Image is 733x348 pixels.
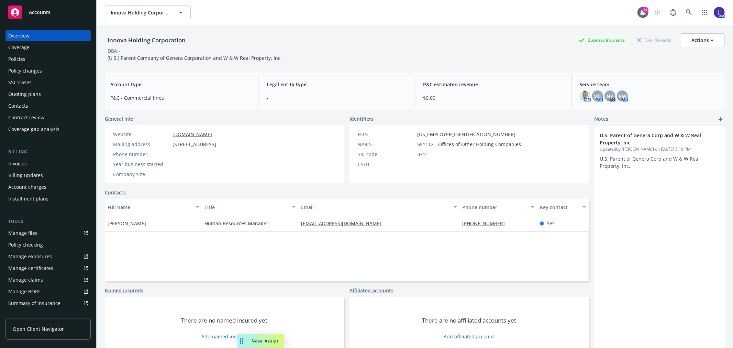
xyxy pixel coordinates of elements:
[267,94,406,101] span: -
[173,131,212,138] a: [DOMAIN_NAME]
[105,115,134,122] span: General info
[202,199,299,215] button: Title
[8,65,42,76] div: Policy changes
[666,6,680,19] a: Report a Bug
[298,199,459,215] button: Email
[5,124,91,135] a: Coverage gap analysis
[105,287,143,294] a: Named insureds
[423,81,563,88] span: P&C estimated revenue
[537,199,589,215] button: Key contact
[5,228,91,239] a: Manage files
[8,193,48,204] div: Installment plans
[267,81,406,88] span: Legal entity type
[110,94,250,101] span: P&C - Commercial lines
[301,220,387,227] a: [EMAIL_ADDRESS][DOMAIN_NAME]
[5,158,91,169] a: Invoices
[691,34,713,47] div: Actions
[181,316,268,325] span: There are no named insured yet
[301,204,449,211] div: Email
[113,131,170,138] div: Website
[680,33,725,47] button: Actions
[5,30,91,41] a: Overview
[580,90,591,101] img: photo
[651,6,664,19] a: Start snowing
[237,334,246,348] div: Drag to move
[698,6,712,19] a: Switch app
[8,228,37,239] div: Manage files
[463,220,511,227] a: [PHONE_NUMBER]
[422,316,516,325] span: There are no affiliated accounts yet
[417,161,419,168] span: -
[600,155,701,169] span: U.S. Parent of Genera Corp and W & W Real Property, Inc.
[108,220,146,227] span: [PERSON_NAME]
[5,193,91,204] a: Installment plans
[8,77,32,88] div: SSC Cases
[5,239,91,250] a: Policy checking
[463,204,527,211] div: Phone number
[8,42,30,53] div: Coverage
[204,204,288,211] div: Title
[444,333,495,340] a: Add affiliated account
[108,204,191,211] div: Full name
[5,274,91,285] a: Manage claims
[5,3,91,22] a: Accounts
[113,151,170,158] div: Phone number
[600,146,719,152] span: Updated by [PERSON_NAME] on [DATE] 5:16 PM
[714,7,725,18] img: photo
[113,141,170,148] div: Mailing address
[5,149,91,155] div: Billing
[5,182,91,193] a: Account charges
[8,286,41,297] div: Manage BORs
[717,115,725,123] a: add
[358,161,414,168] div: CSLB
[358,141,414,148] div: NAICS
[417,141,521,148] span: 551112 - Offices of Other Holding Companies
[113,161,170,168] div: Year business started
[8,182,46,193] div: Account charges
[358,131,414,138] div: FEIN
[460,199,537,215] button: Phone number
[173,151,174,158] span: -
[417,151,428,158] span: 3711
[547,220,555,227] span: Yes
[5,112,91,123] a: Contract review
[5,218,91,225] div: Tools
[358,151,414,158] div: SIC code
[5,251,91,262] a: Manage exposures
[108,47,120,54] div: DBA: -
[417,131,515,138] span: [US_EMPLOYER_IDENTIFICATION_NUMBER]
[204,220,268,227] span: Human Resources Manager
[8,54,25,65] div: Policies
[8,298,60,309] div: Summary of insurance
[105,189,126,196] a: Contacts
[642,7,648,13] div: 11
[13,325,64,333] span: Open Client Navigator
[5,298,91,309] a: Summary of insurance
[594,126,725,175] div: U.S. Parent of Genera Corp and W & W Real Property, Inc.Updatedby [PERSON_NAME] on [DATE] 5:16 PM...
[5,54,91,65] a: Policies
[8,251,52,262] div: Manage exposures
[8,100,28,111] div: Contacts
[634,36,675,44] div: Total Rewards
[113,171,170,178] div: Company size
[600,132,701,146] span: U.S. Parent of Genera Corp and W & W Real Property, Inc.
[8,239,43,250] div: Policy checking
[5,286,91,297] a: Manage BORs
[607,93,613,100] span: NP
[8,89,41,100] div: Quoting plans
[237,334,284,348] button: Nova Assist
[682,6,696,19] a: Search
[173,171,174,178] span: -
[5,100,91,111] a: Contacts
[110,81,250,88] span: Account type
[5,263,91,274] a: Manage certificates
[594,115,608,123] span: Notes
[201,333,247,340] a: Add named insured
[594,93,601,100] span: MC
[29,10,51,15] span: Accounts
[8,112,44,123] div: Contract review
[619,93,626,100] span: RM
[349,115,374,122] span: Identifiers
[105,6,191,19] button: Innova Holding Corporation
